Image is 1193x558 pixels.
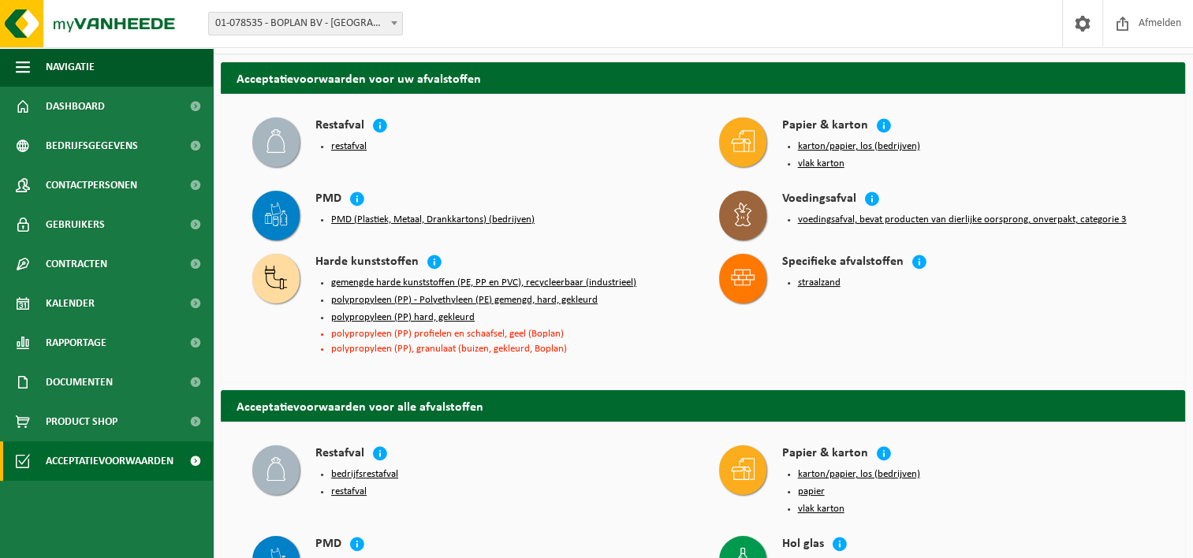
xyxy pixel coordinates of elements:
[331,485,367,498] button: restafval
[798,468,920,481] button: karton/papier, los (bedrijven)
[331,311,475,324] button: polypropyleen (PP) hard, gekleurd
[331,294,598,307] button: polypropyleen (PP) - Polyethyleen (PE) gemengd, hard, gekleurd
[331,344,688,354] li: polypropyleen (PP), granulaat (buizen, gekleurd, Boplan)
[798,140,920,153] button: karton/papier, los (bedrijven)
[798,214,1127,226] button: voedingsafval, bevat producten van dierlijke oorsprong, onverpakt, categorie 3
[208,12,403,35] span: 01-078535 - BOPLAN BV - MOORSELE
[46,284,95,323] span: Kalender
[798,503,844,515] button: vlak karton
[331,277,636,289] button: gemengde harde kunststoffen (PE, PP en PVC), recycleerbaar (industrieel)
[331,329,688,339] li: polypropyleen (PP) profielen en schaafsel, geel (Boplan)
[315,191,341,209] h4: PMD
[46,441,173,481] span: Acceptatievoorwaarden
[46,47,95,87] span: Navigatie
[782,191,856,209] h4: Voedingsafval
[798,158,844,170] button: vlak karton
[209,13,402,35] span: 01-078535 - BOPLAN BV - MOORSELE
[315,536,341,554] h4: PMD
[315,117,364,136] h4: Restafval
[46,244,107,284] span: Contracten
[46,323,106,363] span: Rapportage
[782,445,868,463] h4: Papier & karton
[315,445,364,463] h4: Restafval
[221,62,1185,93] h2: Acceptatievoorwaarden voor uw afvalstoffen
[331,140,367,153] button: restafval
[46,166,137,205] span: Contactpersonen
[798,277,841,289] button: straalzand
[315,254,419,272] h4: Harde kunststoffen
[46,205,105,244] span: Gebruikers
[331,468,398,481] button: bedrijfsrestafval
[782,254,904,272] h4: Specifieke afvalstoffen
[46,363,113,402] span: Documenten
[221,390,1185,421] h2: Acceptatievoorwaarden voor alle afvalstoffen
[46,87,105,126] span: Dashboard
[46,402,117,441] span: Product Shop
[46,126,138,166] span: Bedrijfsgegevens
[782,536,824,554] h4: Hol glas
[331,214,535,226] button: PMD (Plastiek, Metaal, Drankkartons) (bedrijven)
[782,117,868,136] h4: Papier & karton
[798,485,825,498] button: papier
